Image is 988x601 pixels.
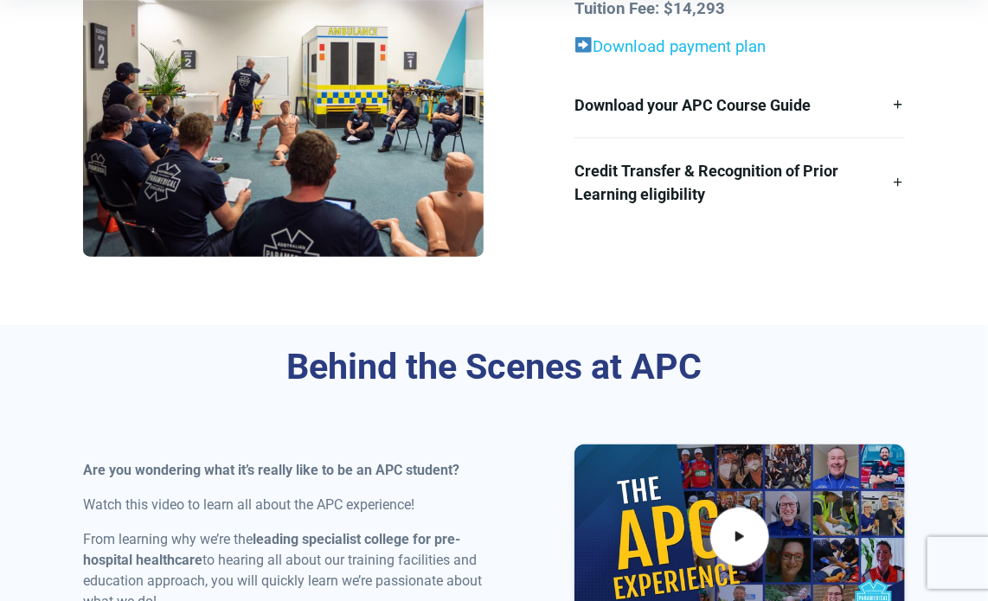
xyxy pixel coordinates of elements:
[83,495,484,515] p: Watch this video to learn all about the APC experience!
[575,37,592,54] img: ➡️
[574,138,905,227] a: Credit Transfer & Recognition of Prior Learning eligibility
[83,346,905,389] h3: Behind the Scenes at APC
[83,462,459,478] strong: Are you wondering what it’s really like to be an APC student?
[593,37,766,56] a: Download payment plan
[574,73,905,137] a: Download your APC Course Guide
[83,531,460,568] strong: leading specialist college for pre-hospital healthcare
